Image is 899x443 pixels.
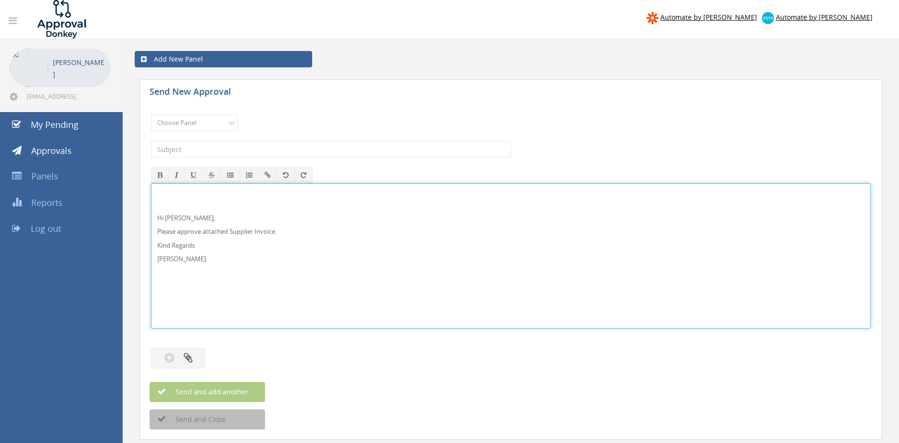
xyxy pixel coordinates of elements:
button: Undo [277,167,295,183]
input: Subject [151,141,511,157]
h5: Send New Approval [150,87,318,99]
p: [PERSON_NAME] [157,254,864,264]
p: Hi [PERSON_NAME], [157,214,864,223]
button: Send and Close [150,409,265,430]
span: Panels [31,170,58,182]
p: [PERSON_NAME] [53,56,106,80]
img: zapier-logomark.png [646,12,658,24]
button: Bold [151,167,169,183]
button: Redo [294,167,313,183]
button: Underline [184,167,203,183]
a: Add New Panel [135,51,312,67]
button: Unordered List [221,167,240,183]
img: xero-logo.png [762,12,774,24]
p: Kind Regards [157,241,864,250]
button: Strikethrough [202,167,221,183]
span: My Pending [31,119,78,130]
span: Automate by [PERSON_NAME] [776,13,873,22]
span: Automate by [PERSON_NAME] [660,13,757,22]
button: Ordered List [240,167,259,183]
span: Log out [31,223,61,234]
button: Send and add another [150,382,265,402]
button: Insert / edit link [258,167,277,183]
span: Approvals [31,145,72,156]
span: [EMAIL_ADDRESS][DOMAIN_NAME] [27,92,109,100]
span: Reports [31,197,63,208]
p: Please approve attached Supplier Invoice. [157,227,864,236]
button: Italic [168,167,185,183]
span: Send and add another [155,387,248,396]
